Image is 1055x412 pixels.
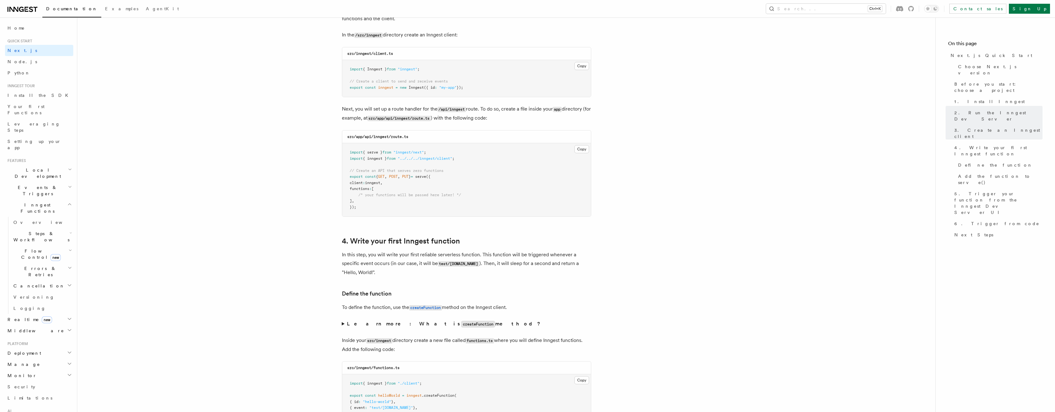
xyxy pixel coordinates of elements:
[350,85,363,90] span: export
[954,232,993,238] span: Next Steps
[457,85,463,90] span: });
[391,400,393,404] span: }
[342,105,591,123] p: Next, you will set up a route handler for the route. To do so, create a file inside your director...
[400,85,406,90] span: new
[11,263,73,280] button: Errors & Retries
[402,174,409,179] span: PUT
[350,79,448,83] span: // Create a client to send and receive events
[385,174,387,179] span: ,
[11,303,73,314] a: Logging
[952,188,1043,218] a: 5. Trigger your function from the Inngest Dev Server UI
[347,51,393,56] code: src/inngest/client.ts
[11,283,65,289] span: Cancellation
[402,393,404,398] span: =
[350,393,363,398] span: export
[417,67,420,71] span: ;
[954,81,1043,93] span: Before you start: choose a project
[46,6,98,11] span: Documentation
[5,202,67,214] span: Inngest Functions
[409,85,424,90] span: Inngest
[5,164,73,182] button: Local Development
[952,96,1043,107] a: 1. Install Inngest
[378,174,385,179] span: GET
[553,107,562,112] code: app
[7,121,60,133] span: Leveraging Steps
[452,156,454,161] span: ;
[11,230,70,243] span: Steps & Workflows
[342,336,591,354] p: Inside your directory create a new file called where you will define Inngest functions. Add the f...
[411,174,413,179] span: =
[7,384,35,389] span: Security
[378,85,393,90] span: inngest
[396,85,398,90] span: =
[426,174,430,179] span: ({
[5,45,73,56] a: Next.js
[398,381,420,386] span: "./client"
[350,168,444,173] span: // Create an API that serves zero functions
[424,150,426,154] span: ;
[105,6,138,11] span: Examples
[7,139,61,150] span: Setting up your app
[365,174,376,179] span: const
[342,320,591,329] summary: Learn more: What iscreateFunctionmethod?
[387,381,396,386] span: from
[5,316,52,323] span: Realtime
[954,220,1039,227] span: 6. Trigger from code
[952,78,1043,96] a: Before you start: choose a project
[958,162,1033,168] span: Define the function
[956,159,1043,171] a: Define the function
[398,67,417,71] span: "inngest"
[11,280,73,291] button: Cancellation
[347,321,542,327] strong: Learn more: What is method?
[438,261,479,267] code: test/[DOMAIN_NAME]
[369,187,372,191] span: :
[948,40,1043,50] h4: On this page
[574,145,589,153] button: Copy
[101,2,142,17] a: Examples
[5,39,32,44] span: Quick start
[350,405,365,410] span: { event
[369,405,413,410] span: "test/[DOMAIN_NAME]"
[363,67,387,71] span: { Inngest }
[5,325,73,336] button: Middleware
[954,98,1025,105] span: 1. Install Inngest
[868,6,882,12] kbd: Ctrl+K
[5,341,28,346] span: Platform
[387,156,396,161] span: from
[5,118,73,136] a: Leveraging Steps
[574,62,589,70] button: Copy
[461,321,495,328] code: createFunction
[415,174,426,179] span: serve
[350,156,363,161] span: import
[350,67,363,71] span: import
[7,48,37,53] span: Next.js
[378,393,400,398] span: helloWorld
[11,248,69,260] span: Flow Control
[11,228,73,245] button: Steps & Workflows
[350,381,363,386] span: import
[5,83,35,88] span: Inngest tour
[363,381,387,386] span: { inngest }
[7,104,45,115] span: Your first Functions
[5,101,73,118] a: Your first Functions
[350,187,369,191] span: functions
[365,405,367,410] span: :
[342,31,591,40] p: In the directory create an Inngest client:
[952,218,1043,229] a: 6. Trigger from code
[42,2,101,17] a: Documentation
[7,93,72,98] span: Install the SDK
[954,191,1043,215] span: 5. Trigger your function from the Inngest Dev Server UI
[5,392,73,404] a: Limitations
[413,405,415,410] span: }
[11,265,68,278] span: Errors & Retries
[952,142,1043,159] a: 4. Write your first Inngest function
[393,150,424,154] span: "inngest/next"
[924,5,939,12] button: Toggle dark mode
[354,33,383,38] code: /src/inngest
[350,150,363,154] span: import
[409,304,442,310] a: createFunction
[365,393,376,398] span: const
[11,217,73,228] a: Overview
[146,6,179,11] span: AgentKit
[954,144,1043,157] span: 4. Write your first Inngest function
